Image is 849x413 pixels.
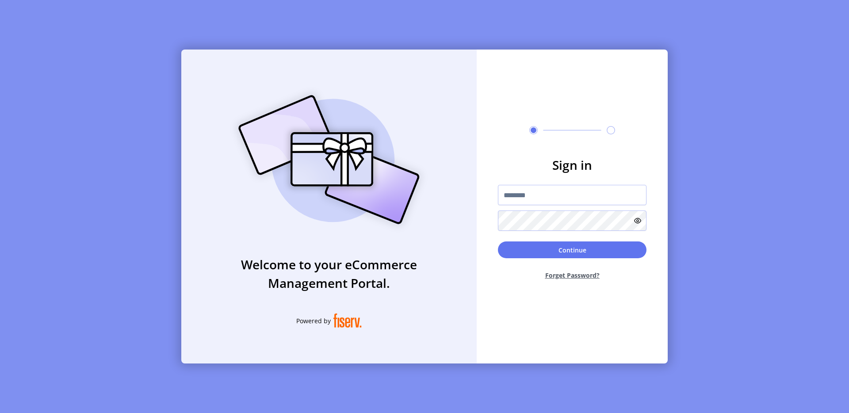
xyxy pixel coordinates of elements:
[296,316,331,325] span: Powered by
[225,85,433,234] img: card_Illustration.svg
[498,264,646,287] button: Forget Password?
[181,255,477,292] h3: Welcome to your eCommerce Management Portal.
[498,241,646,258] button: Continue
[498,156,646,174] h3: Sign in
